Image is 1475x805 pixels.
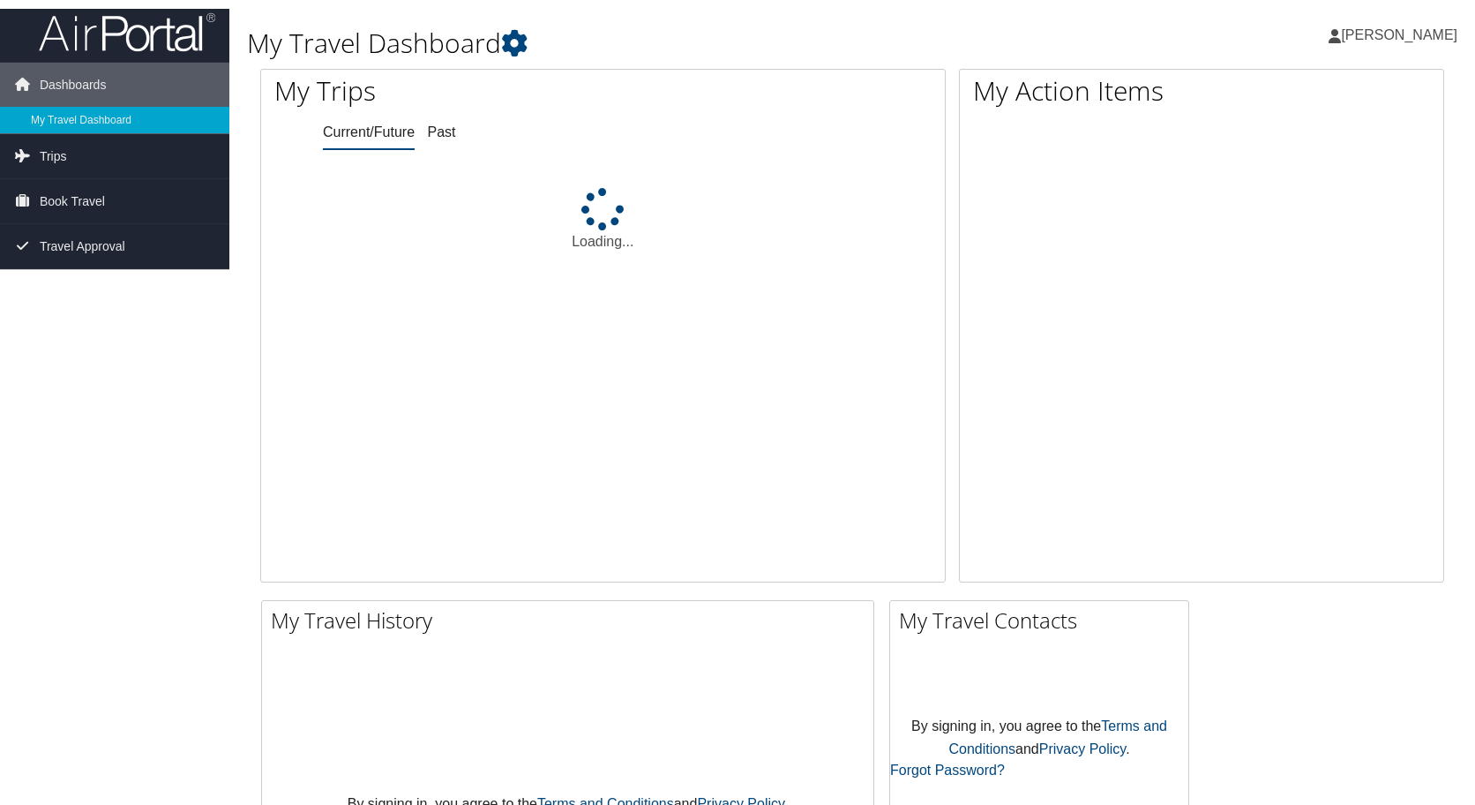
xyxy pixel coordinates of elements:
p: By signing in, you agree to the and . [877,715,1202,760]
a: Forgot Password? [890,763,1005,778]
span: [PERSON_NAME] [1341,27,1457,42]
h2: My Travel Contacts [899,606,1188,636]
img: airportal-logo.png [39,11,215,53]
span: Book Travel [40,179,105,223]
a: Past [428,124,456,139]
div: Loading... [261,188,945,252]
h2: My Travel History [271,606,873,636]
a: Privacy Policy [1039,741,1126,756]
h1: My Travel Dashboard [247,25,1054,62]
span: Dashboards [40,63,107,107]
span: Travel Approval [40,224,125,268]
a: Current/Future [323,124,415,139]
h1: My Trips [274,72,647,109]
span: Trips [40,134,67,178]
h1: My Action Items [960,72,1443,109]
a: [PERSON_NAME] [1329,9,1475,62]
a: Terms and Conditions [948,718,1167,756]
